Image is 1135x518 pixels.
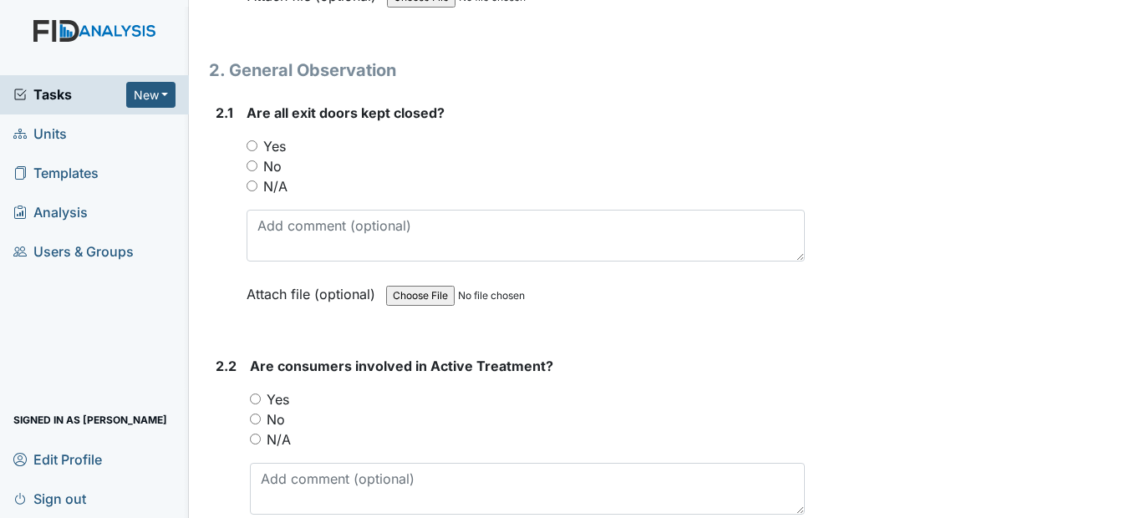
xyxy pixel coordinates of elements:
input: N/A [250,434,261,444]
a: Tasks [13,84,126,104]
span: Analysis [13,200,88,226]
span: Signed in as [PERSON_NAME] [13,407,167,433]
label: N/A [267,429,291,449]
label: Yes [263,136,286,156]
span: Are all exit doors kept closed? [247,104,445,121]
label: 2.2 [216,356,237,376]
input: No [250,414,261,424]
span: Users & Groups [13,239,134,265]
span: Are consumers involved in Active Treatment? [250,358,553,374]
input: Yes [250,394,261,404]
button: New [126,82,176,108]
span: Units [13,121,67,147]
label: No [263,156,282,176]
span: Edit Profile [13,446,102,472]
h1: 2. General Observation [209,58,804,83]
span: Sign out [13,485,86,511]
label: Attach file (optional) [247,275,382,304]
label: N/A [263,176,288,196]
input: No [247,160,257,171]
label: No [267,409,285,429]
span: Templates [13,160,99,186]
label: 2.1 [216,103,233,123]
input: N/A [247,180,257,191]
label: Yes [267,389,289,409]
input: Yes [247,140,257,151]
